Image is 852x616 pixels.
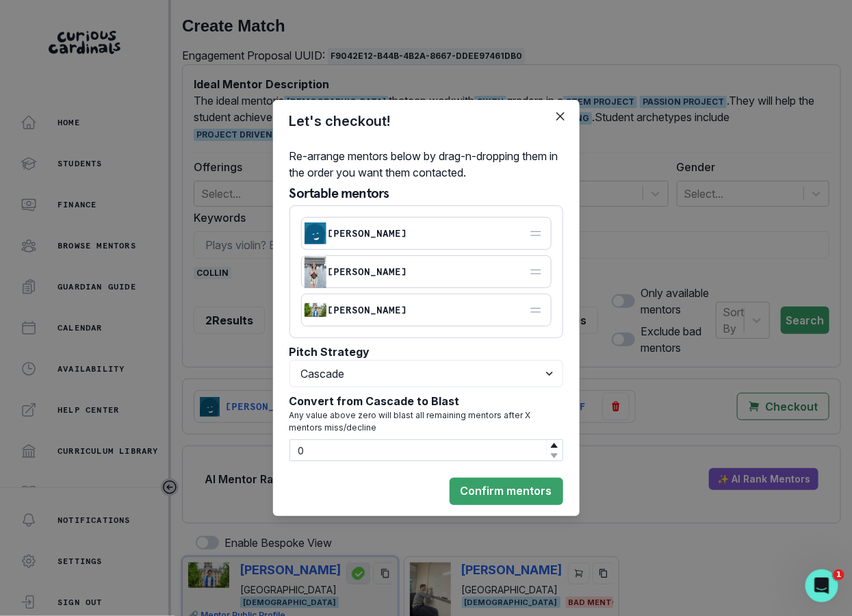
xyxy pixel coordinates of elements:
img: Picture of Collin Finnan [305,303,326,317]
div: Picture of Maeve McCarthy[PERSON_NAME] [301,255,552,288]
div: Picture of Vincent Huang[PERSON_NAME] [301,217,552,250]
img: Picture of Maeve McCarthy [305,255,326,288]
p: Sortable mentors [289,186,563,205]
button: Close [550,105,571,127]
p: [PERSON_NAME] [328,228,408,239]
img: Picture of Vincent Huang [305,222,326,244]
p: Pitch Strategy [289,344,563,360]
p: Re-arrange mentors below by drag-n-dropping them in the order you want them contacted. [289,148,563,186]
button: Confirm mentors [450,478,563,505]
p: [PERSON_NAME] [328,305,408,316]
span: 1 [834,569,844,580]
div: Picture of Collin Finnan[PERSON_NAME] [301,294,552,326]
p: Any value above zero will blast all remaining mentors after X mentors miss/decline [289,409,563,439]
p: [PERSON_NAME] [328,266,408,277]
iframe: Intercom live chat [805,569,838,602]
header: Let's checkout! [273,100,580,142]
p: Convert from Cascade to Blast [289,393,563,409]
